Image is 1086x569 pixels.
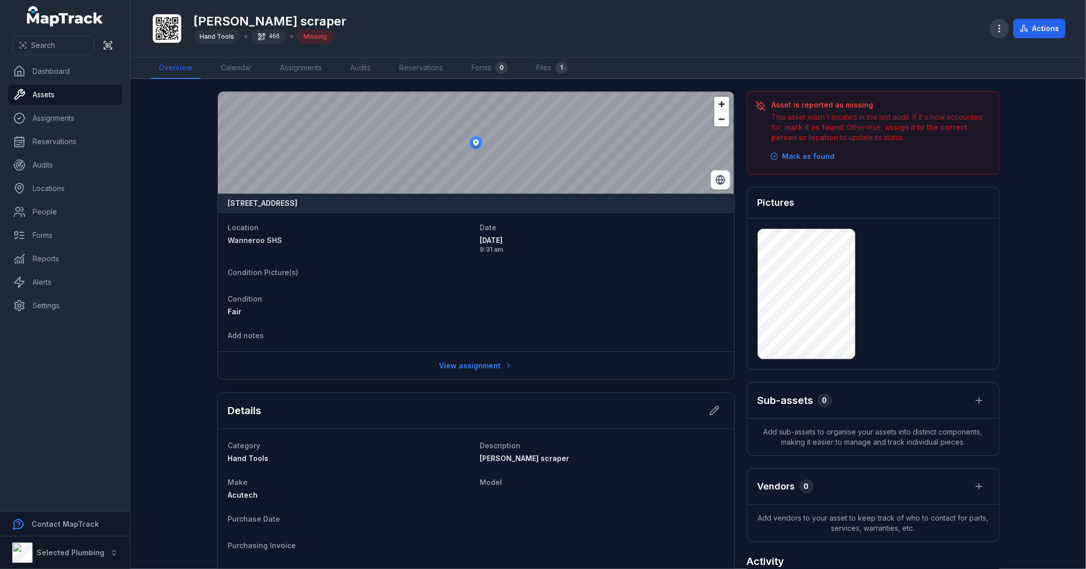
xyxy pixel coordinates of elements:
span: Condition [228,294,263,303]
h3: Pictures [758,196,795,210]
a: Overview [151,58,201,79]
div: 466 [252,30,286,44]
button: Actions [1013,19,1066,38]
h2: Sub-assets [758,393,814,408]
strong: Selected Plumbing [37,548,104,557]
a: Audits [342,58,379,79]
a: Assignments [8,108,122,128]
strong: mark it as found [785,123,844,131]
span: Description [480,441,521,450]
span: Add sub-assets to organise your assets into distinct components, making it easier to manage and t... [747,419,999,455]
span: Location [228,223,259,232]
div: This asset wasn't located in the last audit. If it's now accounted for, . Otherwise, to update it... [772,112,991,143]
a: MapTrack [27,6,103,26]
button: Mark as found [764,147,842,166]
h2: Details [228,403,262,418]
span: [PERSON_NAME] scraper [480,454,570,463]
h3: Asset is reported as missing [772,100,991,110]
a: Locations [8,178,122,199]
a: Forms0 [463,58,516,79]
a: Reports [8,249,122,269]
h3: Vendors [758,479,795,494]
span: Wanneroo SHS [228,236,283,245]
div: Missing [297,30,333,44]
span: Search [31,40,55,50]
span: Date [480,223,497,232]
h1: [PERSON_NAME] scraper [193,13,346,30]
canvas: Map [218,92,734,194]
span: Category [228,441,261,450]
a: Reservations [8,131,122,152]
button: Search [12,36,94,55]
h2: Activity [747,554,785,568]
span: Fair [228,307,242,316]
strong: [STREET_ADDRESS] [228,198,298,208]
a: Reservations [391,58,451,79]
span: Model [480,478,503,486]
div: 0 [818,393,832,408]
span: Condition Picture(s) [228,268,299,277]
span: Add vendors to your asset to keep track of who to contact for parts, services, warranties, etc. [747,505,999,541]
span: [DATE] [480,235,724,246]
span: Hand Tools [200,33,234,40]
a: People [8,202,122,222]
button: Switch to Satellite View [711,170,730,189]
strong: Contact MapTrack [32,520,99,528]
div: 1 [555,62,568,74]
a: Forms [8,225,122,246]
span: Purchasing Invoice [228,541,296,550]
a: Settings [8,295,122,316]
a: Files1 [528,58,576,79]
a: Assets [8,85,122,105]
span: Acutech [228,491,258,499]
button: Zoom in [714,97,729,112]
a: Audits [8,155,122,175]
a: Calendar [213,58,260,79]
div: 0 [495,62,508,74]
div: 0 [799,479,814,494]
span: Make [228,478,248,486]
span: Purchase Date [228,514,281,523]
a: Alerts [8,272,122,292]
a: View assignment [432,356,519,375]
time: 5/8/2025, 9:31:24 AM [480,235,724,254]
a: Dashboard [8,61,122,82]
span: 9:31 am [480,246,724,254]
span: Hand Tools [228,454,269,463]
a: Wanneroo SHS [228,235,472,246]
button: Zoom out [714,112,729,126]
span: Add notes [228,331,264,340]
a: Assignments [272,58,330,79]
